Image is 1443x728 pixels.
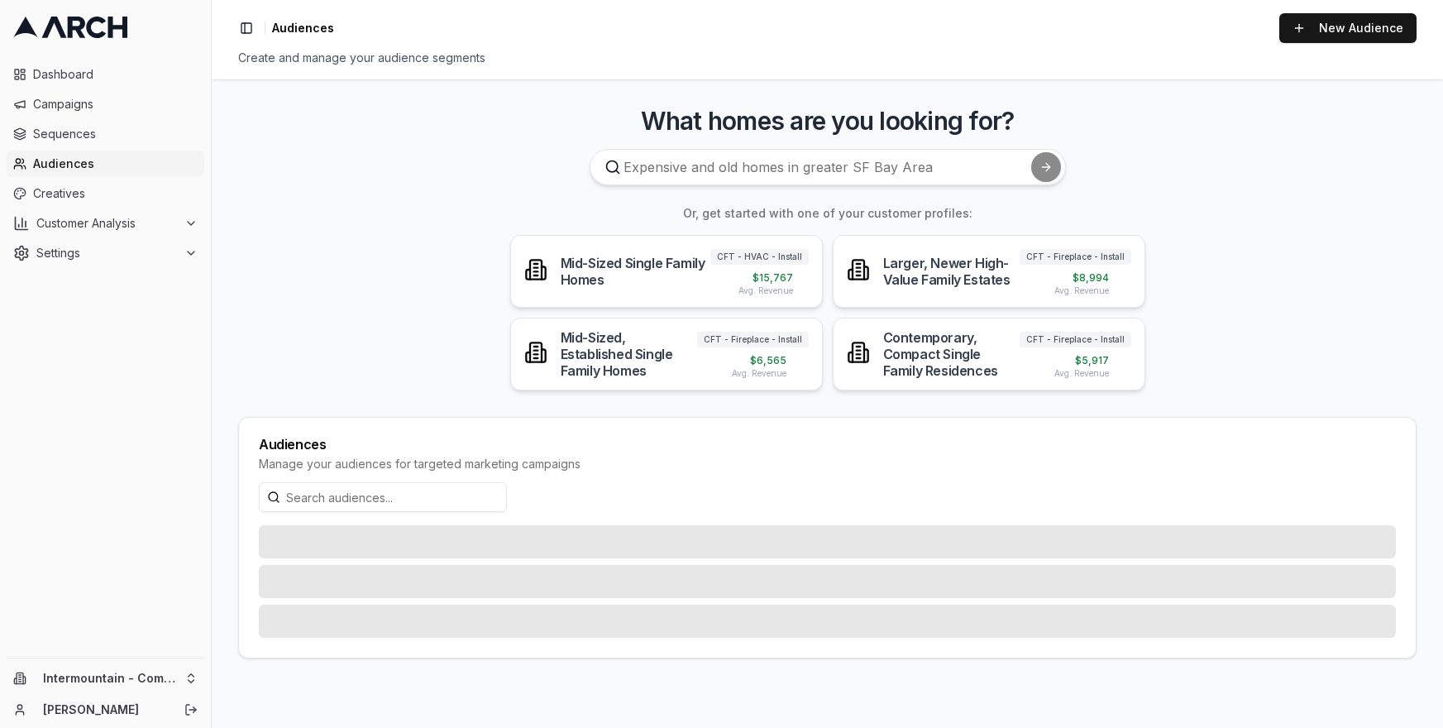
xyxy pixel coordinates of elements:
a: Creatives [7,180,204,207]
span: Intermountain - Comfort Solutions [43,671,178,686]
a: Dashboard [7,61,204,88]
span: $ 15,767 [753,271,793,285]
div: Contemporary, Compact Single Family Residences [883,329,1020,379]
input: Search audiences... [259,482,507,512]
span: CFT - Fireplace - Install [1020,249,1131,265]
button: Customer Analysis [7,210,204,237]
span: Creatives [33,185,198,202]
div: Manage your audiences for targeted marketing campaigns [259,456,1396,472]
span: Avg. Revenue [1054,367,1109,380]
h3: Or, get started with one of your customer profiles: [238,205,1417,222]
span: $ 6,565 [750,354,786,367]
span: Avg. Revenue [732,367,786,380]
div: Audiences [259,438,1396,451]
span: Avg. Revenue [738,285,793,297]
div: Larger, Newer High-Value Family Estates [883,255,1020,288]
span: Avg. Revenue [1054,285,1109,297]
span: Sequences [33,126,198,142]
span: Customer Analysis [36,215,178,232]
span: Dashboard [33,66,198,83]
button: Log out [179,698,203,721]
div: Mid-Sized Single Family Homes [561,255,710,288]
span: CFT - HVAC - Install [710,249,809,265]
div: Create and manage your audience segments [238,50,1417,66]
span: Settings [36,245,178,261]
span: Audiences [33,156,198,172]
a: Sequences [7,121,204,147]
button: Intermountain - Comfort Solutions [7,665,204,692]
span: $ 5,917 [1075,354,1109,367]
a: Audiences [7,151,204,177]
button: Settings [7,240,204,266]
a: Campaigns [7,91,204,117]
span: CFT - Fireplace - Install [697,332,809,347]
a: [PERSON_NAME] [43,702,166,718]
span: Audiences [272,20,334,36]
span: CFT - Fireplace - Install [1020,332,1131,347]
h3: What homes are you looking for? [238,106,1417,136]
nav: breadcrumb [272,20,334,36]
input: Expensive and old homes in greater SF Bay Area [590,149,1066,185]
div: Mid-Sized, Established Single Family Homes [561,329,697,379]
span: Campaigns [33,96,198,113]
a: New Audience [1279,13,1417,43]
span: $ 8,994 [1073,271,1109,285]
